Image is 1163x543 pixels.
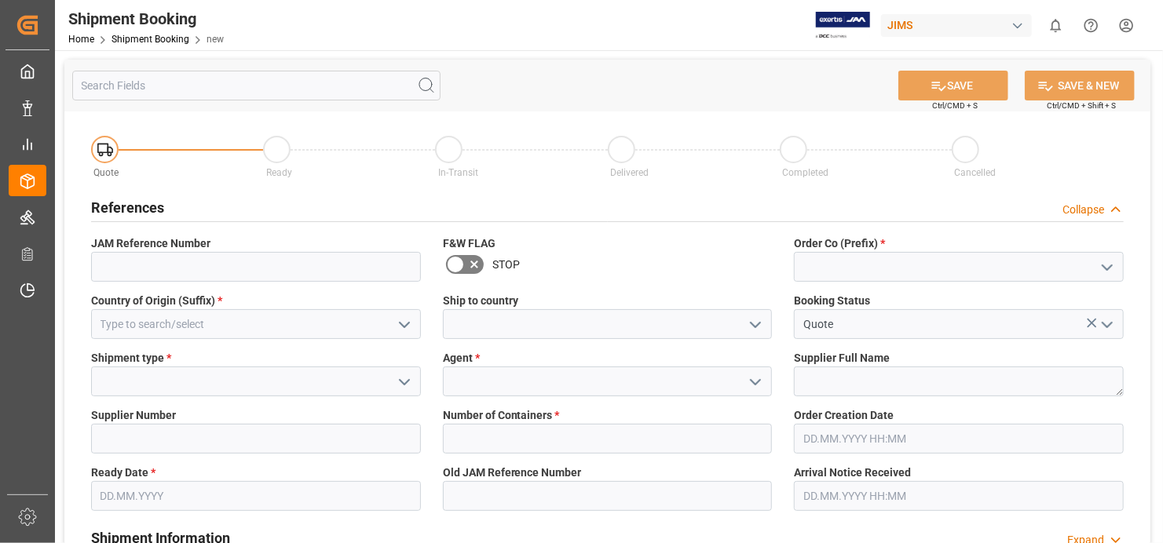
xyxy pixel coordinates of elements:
span: Ready Date [91,465,155,481]
span: STOP [492,257,520,273]
span: JAM Reference Number [91,235,210,252]
button: open menu [391,312,415,337]
div: Collapse [1062,202,1104,218]
input: Type to search/select [91,309,421,339]
span: Old JAM Reference Number [443,465,582,481]
span: Ctrl/CMD + Shift + S [1047,100,1116,111]
h2: References [91,197,164,218]
input: DD.MM.YYYY [91,481,421,511]
button: SAVE & NEW [1025,71,1135,100]
span: Order Creation Date [794,407,894,424]
span: Country of Origin (Suffix) [91,293,222,309]
button: open menu [743,370,766,394]
div: JIMS [881,14,1032,37]
span: Quote [94,167,119,178]
img: Exertis%20JAM%20-%20Email%20Logo.jpg_1722504956.jpg [816,12,870,39]
a: Home [68,34,94,45]
span: Completed [782,167,828,178]
a: Shipment Booking [112,34,189,45]
span: Ready [266,167,292,178]
div: Shipment Booking [68,7,224,31]
span: In-Transit [438,167,478,178]
span: Number of Containers [443,407,560,424]
span: Arrival Notice Received [794,465,911,481]
span: Booking Status [794,293,870,309]
button: JIMS [881,10,1038,40]
span: Supplier Full Name [794,350,890,366]
span: Order Co (Prefix) [794,235,885,252]
button: open menu [1094,255,1117,279]
span: Shipment type [91,350,171,366]
button: show 0 new notifications [1038,8,1073,43]
input: Search Fields [72,71,441,100]
span: Cancelled [954,167,996,178]
span: F&W FLAG [443,235,496,252]
button: SAVE [898,71,1008,100]
button: open menu [743,312,766,337]
button: open menu [1094,312,1117,337]
input: DD.MM.YYYY HH:MM [794,481,1124,511]
span: Agent [443,350,480,366]
span: Delivered [610,167,649,178]
input: DD.MM.YYYY HH:MM [794,424,1124,454]
button: open menu [391,370,415,394]
span: Ctrl/CMD + S [932,100,978,111]
button: Help Center [1073,8,1109,43]
span: Ship to country [443,293,518,309]
span: Supplier Number [91,407,176,424]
